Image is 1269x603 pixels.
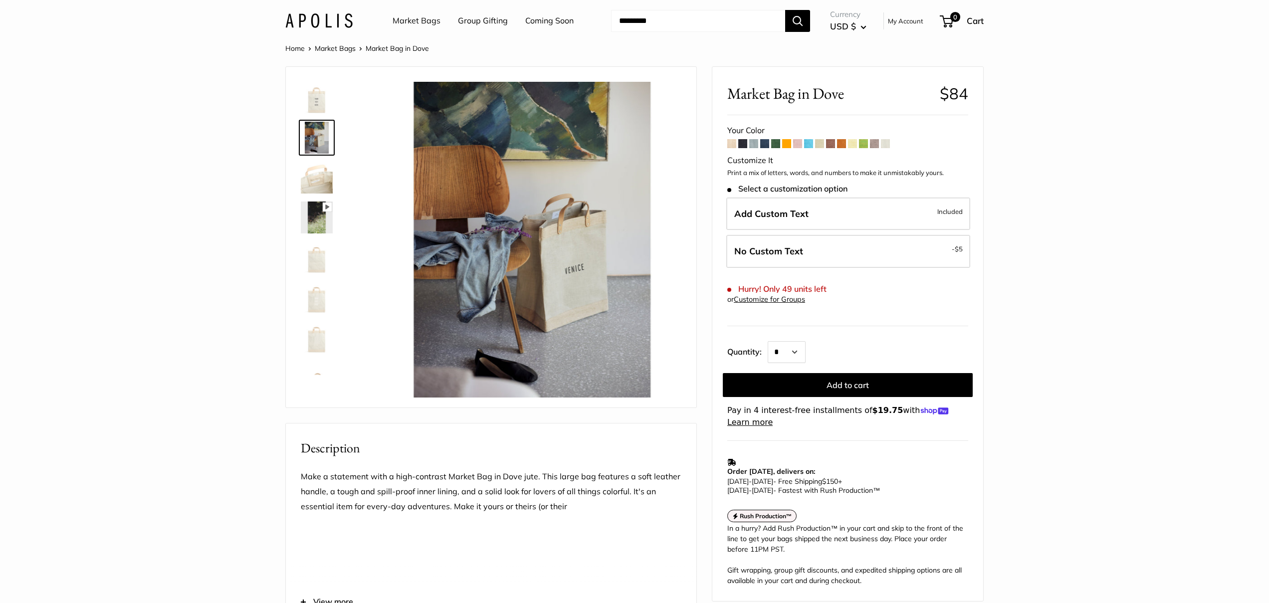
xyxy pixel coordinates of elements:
a: Coming Soon [525,13,574,28]
img: Market Bag in Dove [301,82,333,114]
a: Market Bag in Dove [299,200,335,235]
a: Market Bags [315,44,356,53]
input: Search... [611,10,785,32]
span: Market Bag in Dove [366,44,429,53]
a: Market Bag in Dove [299,120,335,156]
a: Market Bag in Dove [299,160,335,196]
h2: Description [301,438,681,458]
span: [DATE] [727,477,749,486]
a: Home [285,44,305,53]
span: - [952,243,963,255]
img: Market Bag in Dove [54,82,370,398]
span: [DATE] [752,486,773,495]
a: Customize for Groups [734,295,805,304]
img: Market Bag in Dove [301,122,333,154]
img: Market Bag in Dove [301,321,333,353]
div: Your Color [727,123,968,138]
button: Search [785,10,810,32]
span: [DATE] [752,477,773,486]
span: $84 [940,84,968,103]
div: Customize It [727,153,968,168]
img: Market Bag in Dove [301,281,333,313]
span: [DATE] [727,486,749,495]
span: Included [937,205,963,217]
label: Leave Blank [726,235,970,268]
img: Market Bag in Dove [301,162,333,194]
strong: Rush Production™ [740,512,792,520]
span: Add Custom Text [734,208,809,219]
div: In a hurry? Add Rush Production™ in your cart and skip to the front of the line to get your bags ... [727,523,968,586]
button: Add to cart [723,373,973,397]
span: Market Bag in Dove [727,84,932,103]
span: - Fastest with Rush Production™ [727,486,880,495]
a: Market Bag in Dove [299,239,335,275]
span: - [749,486,752,495]
span: $5 [955,245,963,253]
strong: Order [DATE], delivers on: [727,467,815,476]
img: Market Bag in Dove [301,241,333,273]
img: Apolis [285,13,353,28]
span: USD $ [830,21,856,31]
div: or [727,293,805,306]
button: USD $ [830,18,866,34]
span: - [749,477,752,486]
a: Group Gifting [458,13,508,28]
nav: Breadcrumb [285,42,429,55]
span: Cart [967,15,984,26]
a: Market Bag in Dove [299,279,335,315]
label: Add Custom Text [726,198,970,230]
img: Market Bag in Dove [374,82,690,398]
span: Hurry! Only 49 units left [727,284,827,294]
a: Market Bag in Dove [299,319,335,355]
span: 0 [950,12,960,22]
span: $150 [822,477,838,486]
a: My Account [888,15,923,27]
span: No Custom Text [734,245,803,257]
label: Quantity: [727,338,768,363]
span: Select a customization option [727,184,847,194]
img: Market Bag in Dove [301,201,333,233]
img: Market Bag in Dove [301,361,333,393]
p: Print a mix of letters, words, and numbers to make it unmistakably yours. [727,168,968,178]
a: Market Bag in Dove [299,80,335,116]
a: Market Bag in Dove [299,359,335,395]
a: Market Bags [393,13,440,28]
span: Currency [830,7,866,21]
p: - Free Shipping + [727,477,963,495]
a: 0 Cart [941,13,984,29]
